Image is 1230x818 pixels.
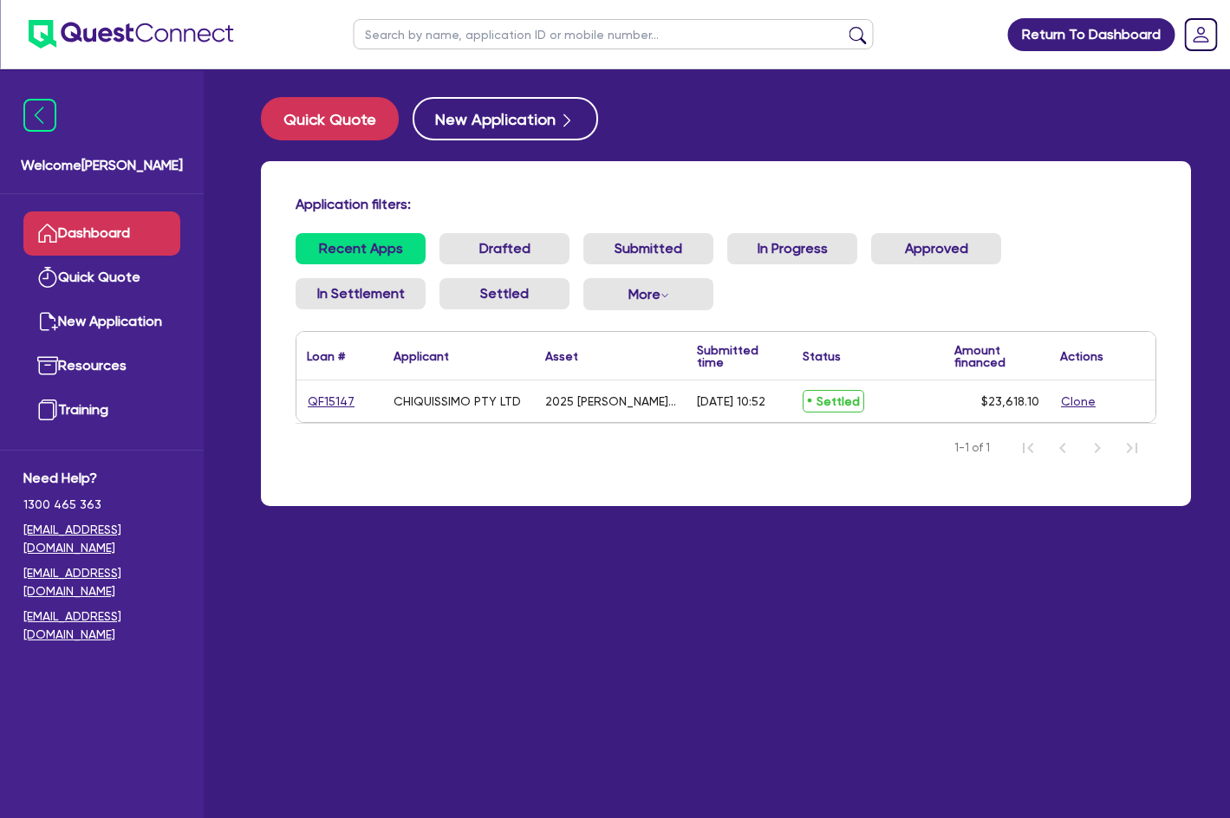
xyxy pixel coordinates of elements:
div: Amount financed [954,344,1039,368]
a: Return To Dashboard [1007,18,1175,51]
span: Settled [803,390,864,412]
button: First Page [1011,431,1045,465]
button: Last Page [1115,431,1149,465]
a: Approved [871,233,1001,264]
span: 1-1 of 1 [954,439,990,457]
img: quick-quote [37,267,58,288]
a: Submitted [583,233,713,264]
div: [DATE] 10:52 [697,394,765,408]
a: Training [23,388,180,432]
a: QF15147 [307,392,355,412]
input: Search by name, application ID or mobile number... [354,19,874,49]
img: new-application [37,311,58,332]
a: Quick Quote [261,97,413,140]
a: [EMAIL_ADDRESS][DOMAIN_NAME] [23,564,180,601]
a: Resources [23,344,180,388]
a: New Application [23,300,180,344]
a: [EMAIL_ADDRESS][DOMAIN_NAME] [23,521,180,557]
div: 2025 [PERSON_NAME] Platinum Plasma Pen and Apilus Senior 3G [545,394,676,408]
a: Dropdown toggle [1178,12,1223,57]
div: CHIQUISSIMO PTY LTD [394,394,521,408]
button: Previous Page [1045,431,1080,465]
a: Dashboard [23,211,180,256]
a: [EMAIL_ADDRESS][DOMAIN_NAME] [23,607,180,644]
img: quest-connect-logo-blue [28,20,233,49]
a: Recent Apps [296,233,426,264]
a: In Settlement [296,278,426,309]
span: Need Help? [23,468,180,489]
div: Status [803,350,841,362]
img: training [37,399,58,420]
button: Dropdown toggle [583,278,713,310]
a: Quick Quote [23,256,180,300]
span: $23,618.10 [981,394,1039,408]
a: Drafted [439,233,569,264]
a: In Progress [727,233,857,264]
button: Quick Quote [261,97,399,140]
button: Next Page [1080,431,1115,465]
button: New Application [413,97,598,140]
button: Clone [1060,392,1097,412]
a: Settled [439,278,569,309]
div: Submitted time [697,344,766,368]
div: Asset [545,350,578,362]
span: 1300 465 363 [23,496,180,514]
img: resources [37,355,58,376]
span: Welcome [PERSON_NAME] [21,155,183,176]
div: Loan # [307,350,345,362]
img: icon-menu-close [23,99,56,132]
h4: Application filters: [296,196,1156,212]
div: Actions [1060,350,1103,362]
div: Applicant [394,350,449,362]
